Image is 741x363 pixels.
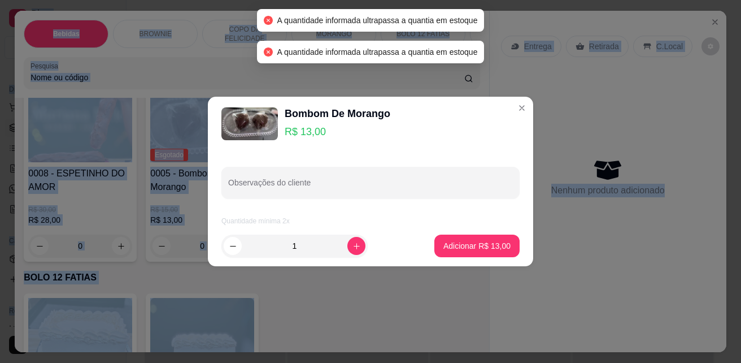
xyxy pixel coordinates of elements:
[277,47,478,57] span: A quantidade informada ultrapassa a quantia em estoque
[277,16,478,25] span: A quantidade informada ultrapassa a quantia em estoque
[228,181,513,193] input: Observações do cliente
[434,235,520,257] button: Adicionar R$ 13,00
[264,47,273,57] span: close-circle
[221,217,520,226] article: Quantidade mínima 2x
[513,99,531,117] button: Close
[264,16,273,25] span: close-circle
[224,237,242,255] button: decrease-product-quantity
[347,237,365,255] button: increase-product-quantity
[285,124,390,140] p: R$ 13,00
[221,107,278,141] img: product-image
[285,106,390,122] div: Bombom De Morango
[443,240,511,252] p: Adicionar R$ 13,00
